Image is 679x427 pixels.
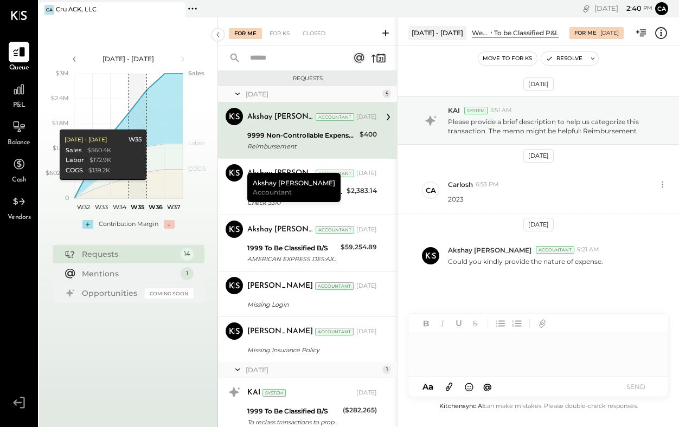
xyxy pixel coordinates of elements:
[494,316,508,331] button: Unordered List
[494,28,559,37] div: To be Classified P&L
[480,380,495,393] button: @
[581,3,592,14] div: copy link
[535,316,549,331] button: Add URL
[472,28,489,37] div: Weekly P&L Comparison
[360,129,377,140] div: $400
[356,169,377,178] div: [DATE]
[99,220,158,229] div: Contribution Margin
[247,112,313,122] div: Akshay [PERSON_NAME]
[52,119,69,127] text: $1.8M
[128,135,141,144] div: W35
[347,185,377,196] div: $2,383.14
[247,281,313,292] div: [PERSON_NAME]
[341,242,377,253] div: $59,254.89
[247,387,260,398] div: KAI
[448,180,473,189] span: Carlosh
[88,166,110,175] div: $139.2K
[246,89,380,99] div: [DATE]
[1,117,37,148] a: Balance
[382,365,391,374] div: 1
[247,168,313,179] div: Akshay [PERSON_NAME]
[76,203,89,211] text: W32
[247,406,339,417] div: 1999 To Be Classified B/S
[247,254,337,264] div: AMERICAN EXPRESS DES:AXP DISCNT ID:2201947637 INDN:CRU RESTAURA2201947637 CO ID:1134992250 CCD
[600,29,619,37] div: [DATE]
[419,381,437,393] button: Aa
[145,288,194,299] div: Coming Soon
[8,138,30,148] span: Balance
[316,113,354,121] div: Accountant
[247,326,313,337] div: [PERSON_NAME]
[536,246,574,254] div: Accountant
[188,165,206,172] text: COGS
[53,144,69,152] text: $1.2M
[316,226,354,234] div: Accountant
[448,257,603,266] p: Could you kindly provide the nature of expense.
[82,54,175,63] div: [DATE] - [DATE]
[620,3,642,14] span: 2 : 40
[246,365,380,374] div: [DATE]
[264,28,295,39] div: For KS
[247,141,356,152] div: Reimbursement
[82,268,175,279] div: Mentions
[51,94,69,102] text: $2.4M
[510,316,524,331] button: Ordered List
[13,101,25,111] span: P&L
[8,213,31,223] span: Vendors
[356,282,377,290] div: [DATE]
[65,166,82,175] div: COGS
[464,107,488,114] div: System
[419,316,433,331] button: Bold
[229,28,262,39] div: For Me
[343,405,377,416] div: ($282,265)
[164,220,175,229] div: -
[181,267,194,280] div: 1
[435,316,450,331] button: Italic
[356,113,377,121] div: [DATE]
[95,203,108,211] text: W33
[541,52,587,65] button: Resolve
[655,2,668,15] button: Ca
[1,42,37,73] a: Queue
[9,63,29,73] span: Queue
[614,379,657,394] button: SEND
[476,180,499,189] span: 6:53 PM
[577,245,599,254] span: 9:21 AM
[483,381,492,392] span: @
[181,248,194,261] div: 14
[247,243,337,254] div: 1999 To Be Classified B/S
[315,328,354,335] div: Accountant
[297,28,331,39] div: Closed
[253,187,292,197] span: Accountant
[44,5,54,15] div: CA
[64,136,106,144] div: [DATE] - [DATE]
[478,52,537,65] button: Move to for ks
[82,249,175,260] div: Requests
[426,185,436,196] div: Ca
[247,197,343,208] div: Check 3310
[188,69,204,77] text: Sales
[12,176,26,185] span: Cash
[89,156,111,165] div: $172.9K
[65,146,81,155] div: Sales
[247,345,374,355] div: Missing Insurance Policy
[452,316,466,331] button: Underline
[382,89,391,98] div: 5
[1,154,37,185] a: Cash
[247,130,356,141] div: 9999 Non-Controllable Expenses:Other Income and Expenses:To be Classified P&L
[46,169,69,177] text: $602.7K
[82,220,93,229] div: +
[523,149,554,163] div: [DATE]
[65,156,84,165] div: Labor
[56,5,97,14] div: Cru ACK, LLC
[356,327,377,336] div: [DATE]
[643,4,652,12] span: pm
[262,389,286,397] div: System
[315,282,354,290] div: Accountant
[408,26,466,40] div: [DATE] - [DATE]
[1,191,37,223] a: Vendors
[574,29,597,37] div: For Me
[65,194,69,202] text: 0
[56,69,69,77] text: $3M
[149,203,163,211] text: W36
